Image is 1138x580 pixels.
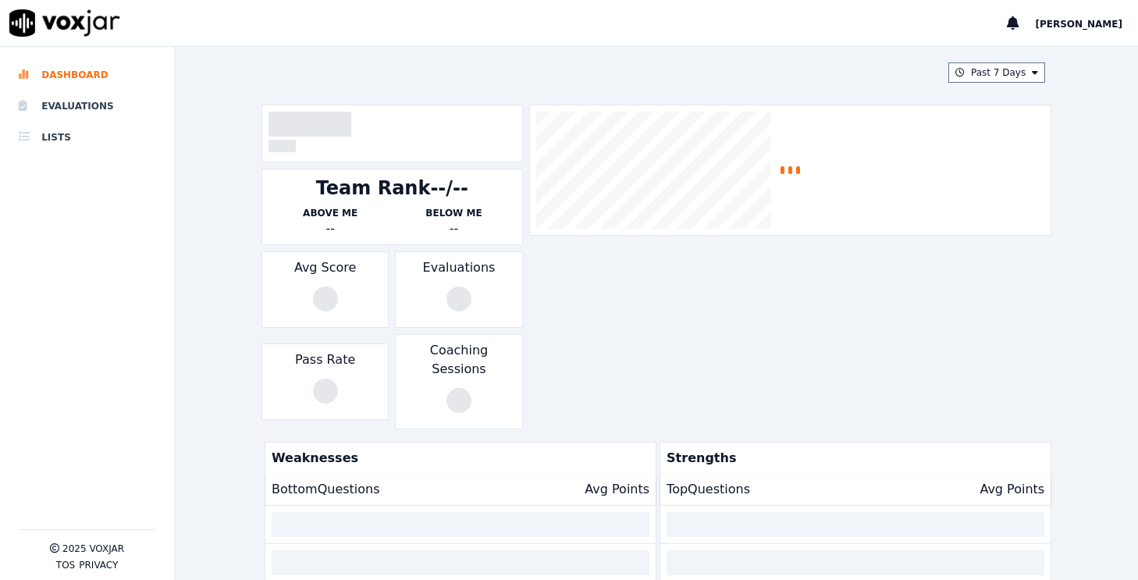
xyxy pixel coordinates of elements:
p: Bottom Questions [272,480,380,499]
p: Below Me [392,207,515,219]
p: 2025 Voxjar [62,543,124,555]
a: Dashboard [19,59,155,91]
p: Strengths [660,443,1044,474]
div: -- [392,219,515,238]
div: Pass Rate [261,343,389,420]
p: Above Me [268,207,392,219]
div: Team Rank --/-- [316,176,468,201]
p: Avg Points [585,480,649,499]
button: TOS [56,559,75,571]
button: Privacy [79,559,118,571]
div: Avg Score [261,251,389,328]
img: voxjar logo [9,9,120,37]
span: [PERSON_NAME] [1035,19,1122,30]
p: Avg Points [980,480,1044,499]
div: Coaching Sessions [395,334,522,429]
div: -- [268,219,392,238]
button: [PERSON_NAME] [1035,14,1138,33]
p: Top Questions [667,480,750,499]
div: Evaluations [395,251,522,328]
a: Lists [19,122,155,153]
p: Weaknesses [265,443,649,474]
button: Past 7 Days [948,62,1045,83]
a: Evaluations [19,91,155,122]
